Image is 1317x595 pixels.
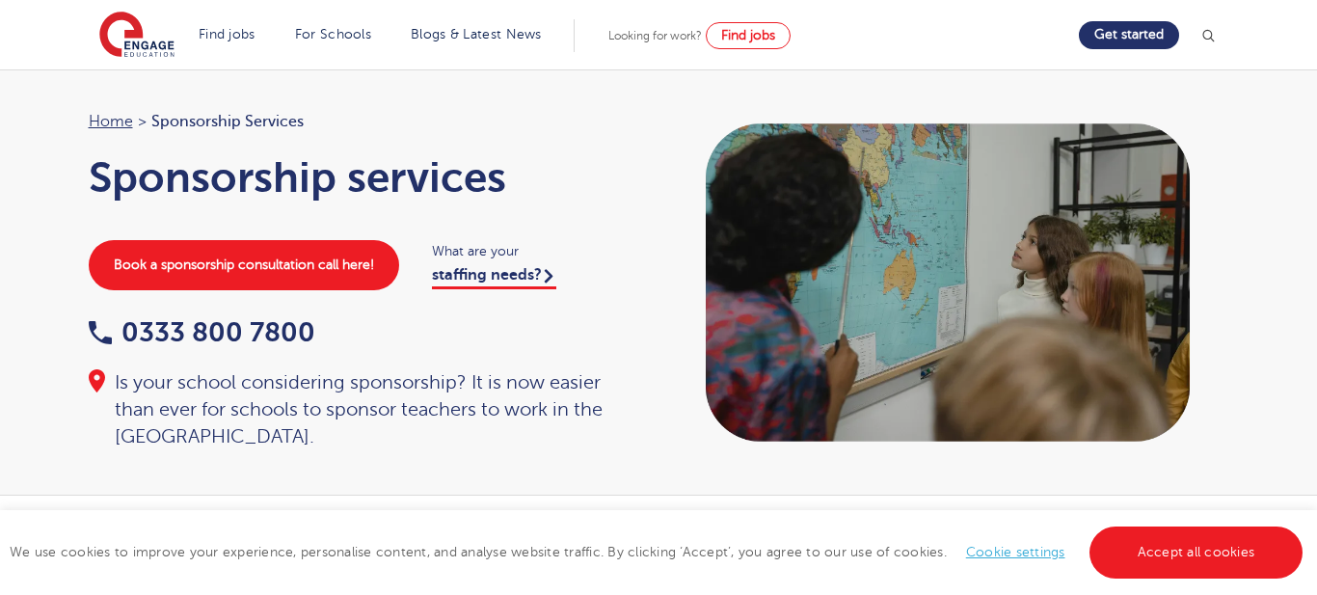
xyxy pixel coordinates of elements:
span: Find jobs [721,28,775,42]
span: What are your [432,240,639,262]
a: Find jobs [199,27,255,41]
a: For Schools [295,27,371,41]
div: Is your school considering sponsorship? It is now easier than ever for schools to sponsor teacher... [89,369,640,450]
span: Looking for work? [608,29,702,42]
a: Home [89,113,133,130]
a: 0333 800 7800 [89,317,315,347]
a: Get started [1079,21,1179,49]
span: Sponsorship Services [151,109,304,134]
a: staffing needs? [432,266,556,289]
a: Find jobs [706,22,791,49]
h1: Sponsorship services [89,153,640,202]
a: Accept all cookies [1089,527,1304,579]
a: Book a sponsorship consultation call here! [89,240,399,290]
img: Engage Education [99,12,175,60]
span: We use cookies to improve your experience, personalise content, and analyse website traffic. By c... [10,545,1307,559]
nav: breadcrumb [89,109,640,134]
a: Cookie settings [966,545,1065,559]
span: > [138,113,147,130]
a: Blogs & Latest News [411,27,542,41]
